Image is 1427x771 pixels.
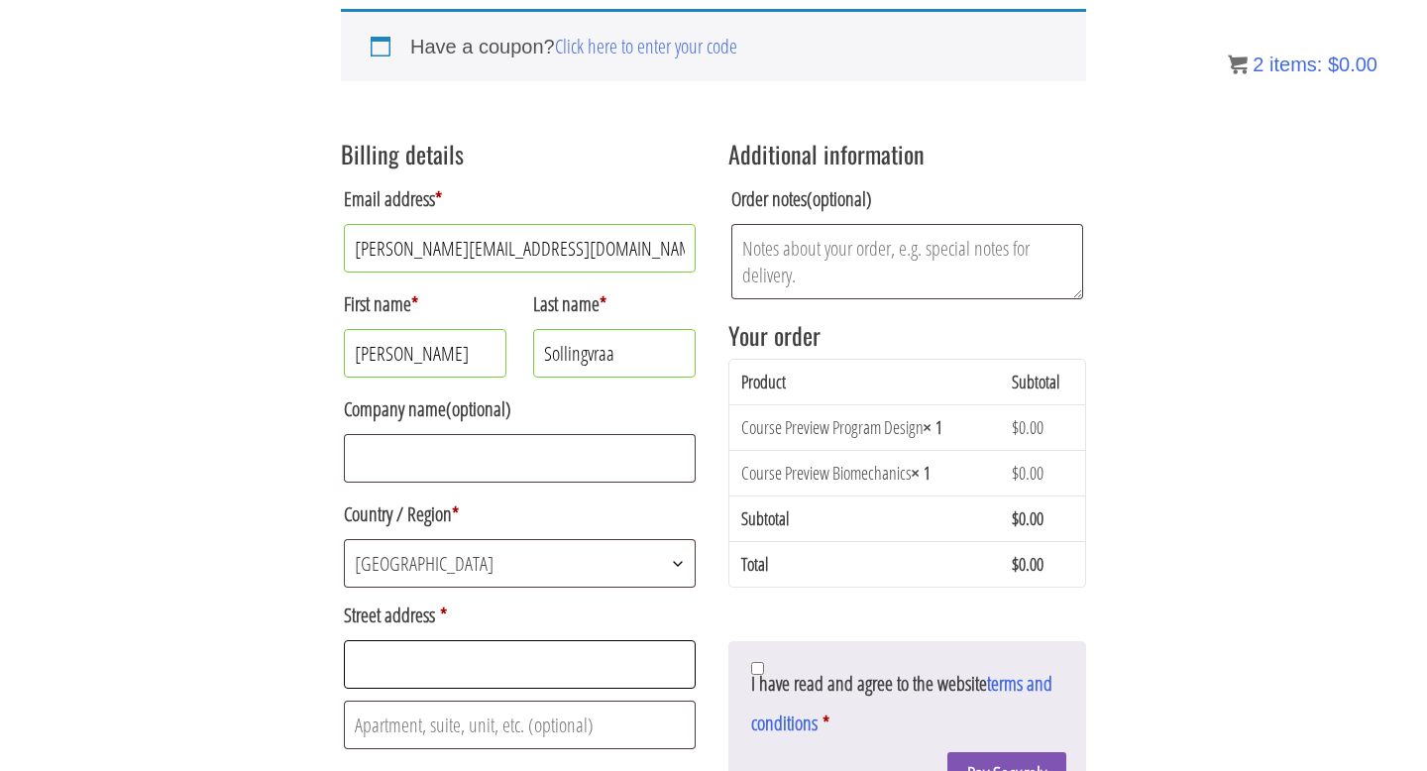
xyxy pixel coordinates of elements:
[807,185,872,212] span: (optional)
[344,596,696,635] label: Street address
[1228,54,1377,75] a: 2 items: $0.00
[1228,55,1248,74] img: icon11.png
[728,322,1086,348] h3: Your order
[1269,54,1322,75] span: items:
[345,540,695,587] span: Denmark
[729,496,1000,541] th: Subtotal
[1328,54,1339,75] span: $
[341,141,699,166] h3: Billing details
[729,404,1000,450] td: Course Preview Program Design
[344,495,696,534] label: Country / Region
[344,179,696,219] label: Email address
[1012,506,1043,530] bdi: 0.00
[751,670,1052,736] span: I have read and agree to the website
[1012,461,1043,485] bdi: 0.00
[823,710,829,736] abbr: required
[1012,415,1019,439] span: $
[1012,506,1019,530] span: $
[729,360,1000,404] th: Product
[344,389,696,429] label: Company name
[1012,552,1019,576] span: $
[344,539,696,588] span: Country / Region
[446,395,511,422] span: (optional)
[555,33,737,59] a: Click here to enter your code
[751,670,1052,736] a: terms and conditions
[1012,461,1019,485] span: $
[533,284,696,324] label: Last name
[912,461,931,485] strong: × 1
[729,541,1000,587] th: Total
[341,9,1086,81] div: Have a coupon?
[1328,54,1377,75] bdi: 0.00
[344,284,506,324] label: First name
[1000,360,1085,404] th: Subtotal
[344,640,696,689] input: House number and street name
[728,141,1086,166] h3: Additional information
[924,415,942,439] strong: × 1
[731,179,1083,219] label: Order notes
[1012,415,1043,439] bdi: 0.00
[1253,54,1263,75] span: 2
[1012,552,1043,576] bdi: 0.00
[751,662,764,675] input: I have read and agree to the websiteterms and conditions *
[729,450,1000,496] td: Course Preview Biomechanics
[344,701,696,749] input: Apartment, suite, unit, etc. (optional)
